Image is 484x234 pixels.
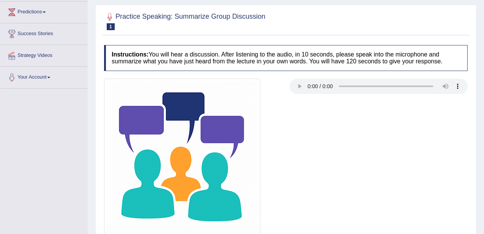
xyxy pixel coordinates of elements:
h2: Practice Speaking: Summarize Group Discussion [104,11,265,30]
h4: You will hear a discussion. After listening to the audio, in 10 seconds, please speak into the mi... [104,45,468,71]
a: Success Stories [0,23,87,42]
b: Instructions: [112,51,149,58]
a: Your Account [0,67,87,86]
a: Predictions [0,2,87,21]
span: 1 [107,23,115,30]
a: Strategy Videos [0,45,87,64]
